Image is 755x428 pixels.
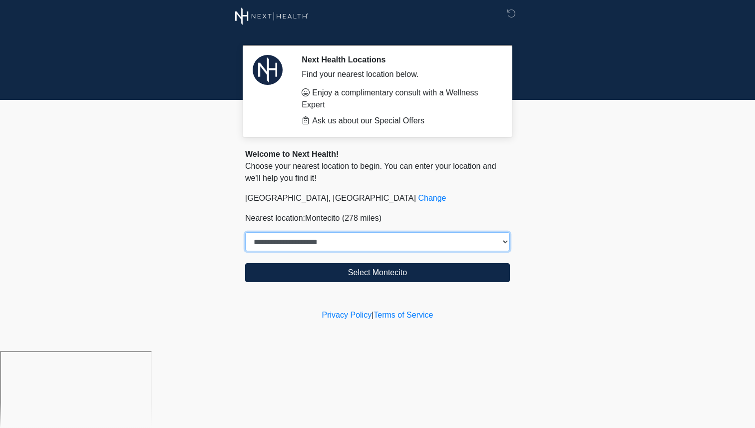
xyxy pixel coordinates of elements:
[302,115,495,127] li: Ask us about our Special Offers
[374,311,433,319] a: Terms of Service
[245,263,510,282] button: Select Montecito
[342,214,381,222] span: (278 miles)
[302,55,495,64] h2: Next Health Locations
[322,311,372,319] a: Privacy Policy
[235,7,309,25] img: Next Health Wellness Logo
[302,68,495,80] div: Find your nearest location below.
[302,87,495,111] li: Enjoy a complimentary consult with a Wellness Expert
[245,148,510,160] div: Welcome to Next Health!
[418,194,446,202] a: Change
[245,162,496,182] span: Choose your nearest location to begin. You can enter your location and we'll help you find it!
[253,55,283,85] img: Agent Avatar
[245,194,416,202] span: [GEOGRAPHIC_DATA], [GEOGRAPHIC_DATA]
[245,212,510,224] p: Nearest location:
[372,311,374,319] a: |
[305,214,340,222] span: Montecito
